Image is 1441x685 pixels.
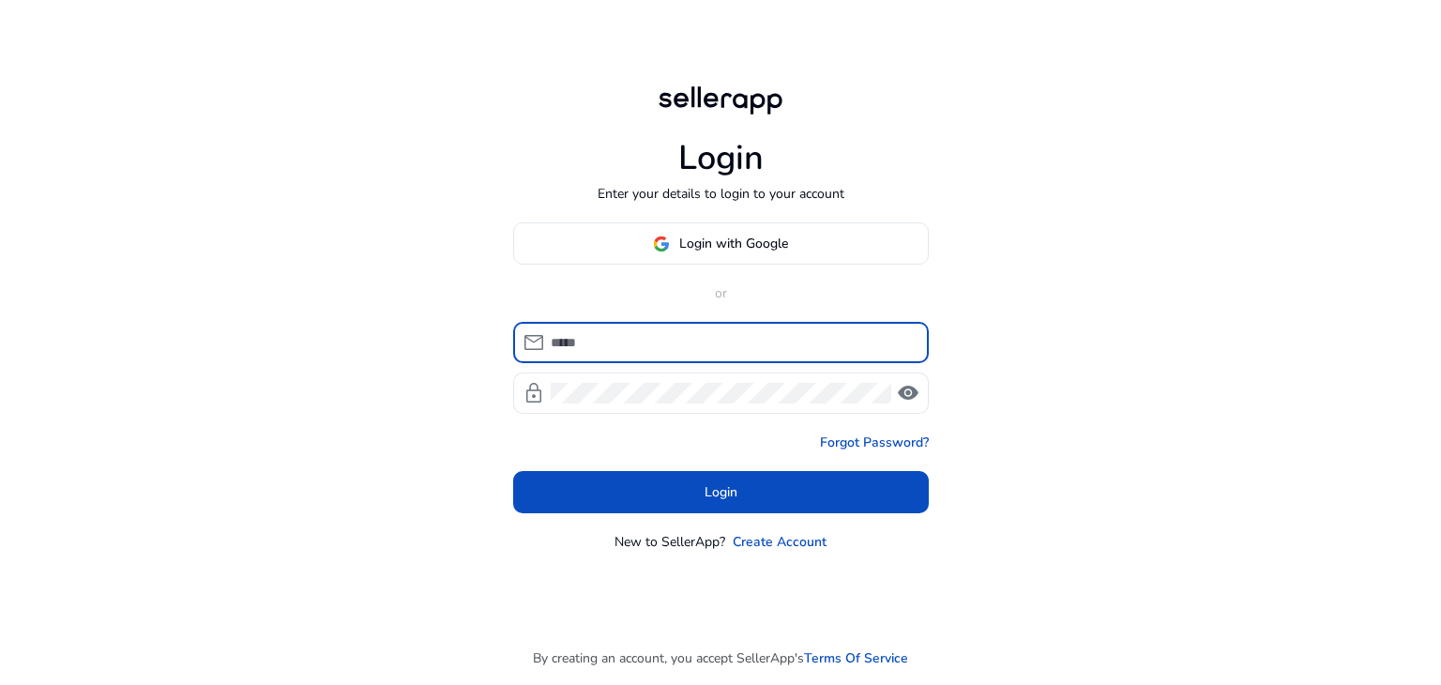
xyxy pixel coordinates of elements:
[513,222,929,265] button: Login with Google
[653,236,670,252] img: google-logo.svg
[820,433,929,452] a: Forgot Password?
[614,532,725,552] p: New to SellerApp?
[705,482,737,502] span: Login
[598,184,844,204] p: Enter your details to login to your account
[523,331,545,354] span: mail
[804,648,908,668] a: Terms Of Service
[679,234,788,253] span: Login with Google
[733,532,827,552] a: Create Account
[897,382,919,404] span: visibility
[513,283,929,303] p: or
[678,138,764,178] h1: Login
[523,382,545,404] span: lock
[513,471,929,513] button: Login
